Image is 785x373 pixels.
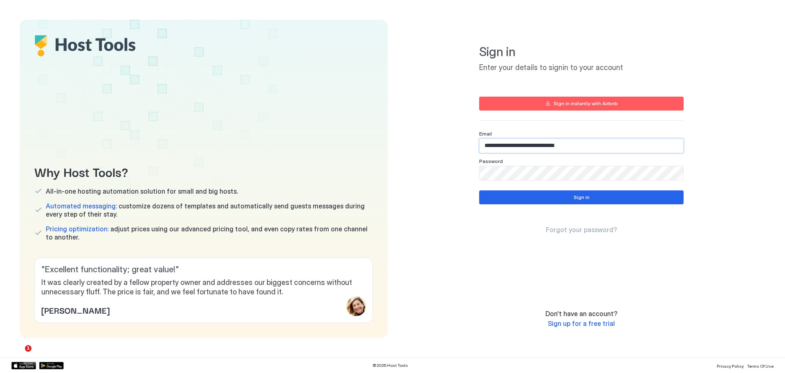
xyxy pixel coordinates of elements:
[346,296,366,316] div: profile
[548,319,615,328] a: Sign up for a free trial
[479,158,503,164] span: Password
[34,162,373,181] span: Why Host Tools?
[39,362,64,369] a: Google Play Store
[546,226,617,234] a: Forgot your password?
[479,63,684,72] span: Enter your details to signin to your account
[11,362,36,369] a: App Store
[41,264,366,275] span: " Excellent functionality; great value! "
[480,139,683,153] input: Input Field
[8,345,28,365] iframe: Intercom live chat
[479,44,684,60] span: Sign in
[41,278,366,296] span: It was clearly created by a fellow property owner and addresses our biggest concerns without unne...
[717,364,744,368] span: Privacy Policy
[46,202,117,210] span: Automated messaging:
[479,131,492,137] span: Email
[548,319,615,328] span: Sign up for a free trial
[717,361,744,370] a: Privacy Policy
[46,225,109,233] span: Pricing optimization:
[372,363,408,368] span: © 2025 Host Tools
[41,304,110,316] span: [PERSON_NAME]
[46,187,238,195] span: All-in-one hosting automation solution for small and big hosts.
[747,364,774,368] span: Terms Of Use
[545,310,617,318] span: Don't have an account?
[480,166,683,180] input: Input Field
[479,97,684,111] button: Sign in instantly with Airbnb
[554,100,618,107] div: Sign in instantly with Airbnb
[46,202,373,218] span: customize dozens of templates and automatically send guests messages during every step of their s...
[46,225,373,241] span: adjust prices using our advanced pricing tool, and even copy rates from one channel to another.
[574,194,590,201] div: Sign in
[747,361,774,370] a: Terms Of Use
[479,190,684,204] button: Sign in
[25,345,31,352] span: 1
